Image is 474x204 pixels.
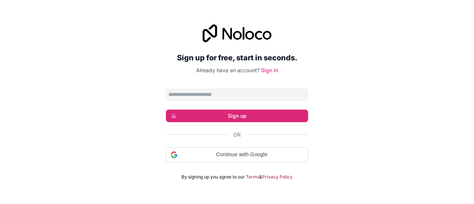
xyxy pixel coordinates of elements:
[261,67,278,73] a: Sign in
[233,131,241,138] span: Or
[166,110,308,122] button: Sign up
[180,151,303,158] span: Continue with Google
[166,89,308,101] input: Email address
[246,174,259,180] a: Terms
[259,174,262,180] span: &
[181,174,245,180] span: By signing up you agree to our
[196,67,260,73] span: Already have an account?
[166,51,308,64] h2: Sign up for free, start in seconds.
[166,147,308,162] div: Continue with Google
[262,174,293,180] a: Privacy Policy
